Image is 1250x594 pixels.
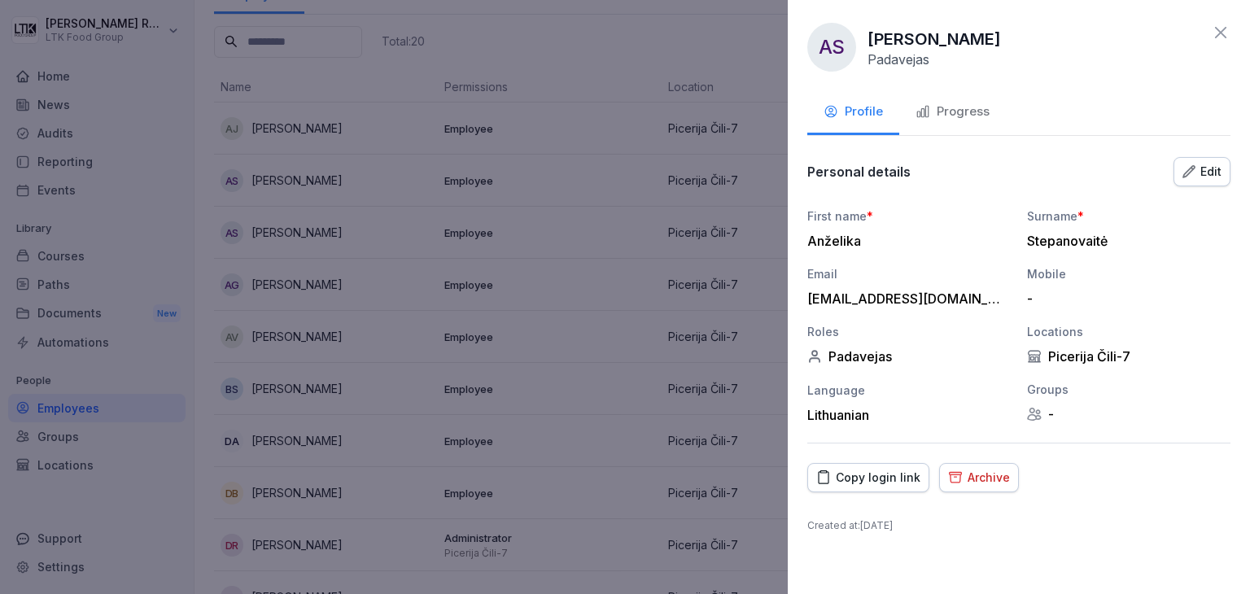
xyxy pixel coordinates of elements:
div: Padavejas [807,348,1011,365]
div: Progress [916,103,990,121]
div: Anželika [807,233,1003,249]
button: Archive [939,463,1019,492]
div: AS [807,23,856,72]
div: Surname [1027,207,1230,225]
button: Profile [807,91,899,135]
div: Edit [1182,163,1222,181]
div: First name [807,207,1011,225]
p: Created at : [DATE] [807,518,1230,533]
div: - [1027,406,1230,422]
button: Edit [1174,157,1230,186]
div: Roles [807,323,1011,340]
div: Language [807,382,1011,399]
div: Profile [824,103,883,121]
div: Groups [1027,381,1230,398]
button: Copy login link [807,463,929,492]
div: - [1027,290,1222,307]
div: Archive [948,469,1010,487]
p: [PERSON_NAME] [868,27,1001,51]
p: Personal details [807,164,911,180]
div: [EMAIL_ADDRESS][DOMAIN_NAME] [807,290,1003,307]
div: Lithuanian [807,407,1011,423]
div: Picerija Čili-7 [1027,348,1230,365]
div: Mobile [1027,265,1230,282]
button: Progress [899,91,1006,135]
div: Locations [1027,323,1230,340]
div: Email [807,265,1011,282]
div: Copy login link [816,469,920,487]
p: Padavejas [868,51,929,68]
div: Stepanovaitė [1027,233,1222,249]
